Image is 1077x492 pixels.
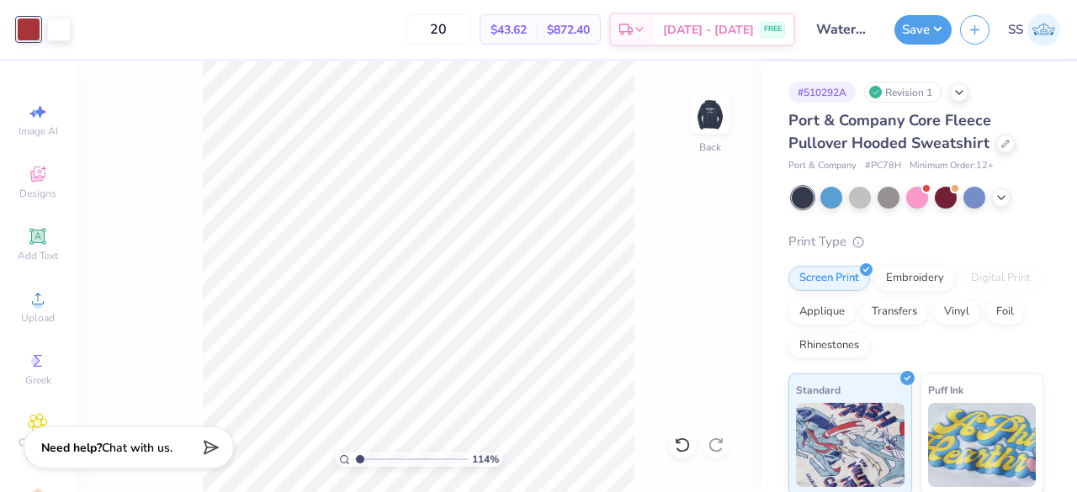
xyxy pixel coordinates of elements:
div: Embroidery [875,266,955,291]
div: Digital Print [960,266,1042,291]
div: Transfers [861,299,928,325]
div: Applique [788,299,856,325]
div: Vinyl [933,299,980,325]
span: Puff Ink [928,381,963,399]
input: Untitled Design [804,13,886,46]
div: Foil [985,299,1025,325]
img: Back [693,98,727,131]
div: Back [699,140,721,155]
div: Print Type [788,232,1043,251]
div: # 510292A [788,82,856,103]
div: Screen Print [788,266,870,291]
a: SS [1008,13,1060,46]
img: Puff Ink [928,403,1037,487]
span: Port & Company [788,159,857,173]
span: [DATE] - [DATE] [663,21,754,39]
span: Chat with us. [102,440,172,456]
span: $872.40 [547,21,590,39]
span: Designs [19,187,56,200]
div: Revision 1 [864,82,942,103]
span: SS [1008,20,1023,40]
span: Clipart & logos [8,436,67,463]
span: Standard [796,381,841,399]
span: Port & Company Core Fleece Pullover Hooded Sweatshirt [788,110,991,153]
span: Upload [21,311,55,325]
span: # PC78H [865,159,901,173]
span: Minimum Order: 12 + [910,159,994,173]
img: Sonia Seth [1027,13,1060,46]
strong: Need help? [41,440,102,456]
span: Greek [25,373,51,387]
span: FREE [764,24,782,35]
span: Image AI [19,124,58,138]
button: Save [894,15,952,45]
span: 114 % [472,452,499,467]
img: Standard [796,403,905,487]
input: – – [406,14,471,45]
span: $43.62 [491,21,527,39]
div: Rhinestones [788,333,870,358]
span: Add Text [18,249,58,262]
